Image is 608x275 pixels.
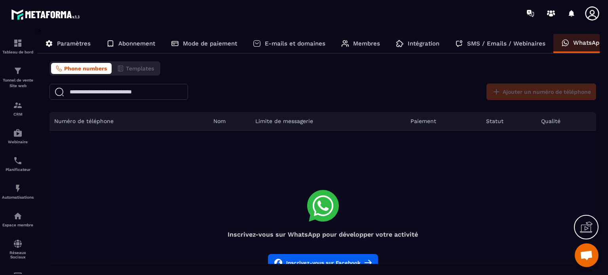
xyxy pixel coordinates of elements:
[13,239,23,248] img: social-network
[573,39,603,46] p: WhatsApp
[13,66,23,76] img: formation
[2,60,34,95] a: formationformationTunnel de vente Site web
[2,122,34,150] a: automationsautomationsWebinaire
[2,140,34,144] p: Webinaire
[265,40,325,47] p: E-mails et domaines
[209,112,251,131] th: Nom
[2,112,34,116] p: CRM
[13,38,23,48] img: formation
[251,112,406,131] th: Limite de messagerie
[2,223,34,227] p: Espace membre
[2,167,34,172] p: Planificateur
[406,112,481,131] th: Paiement
[112,63,159,74] button: Templates
[13,184,23,193] img: automations
[481,112,536,131] th: Statut
[268,254,378,271] button: Inscrivez-vous sur Facebook
[13,211,23,221] img: automations
[13,128,23,138] img: automations
[2,32,34,60] a: formationformationTableau de bord
[408,40,439,47] p: Intégration
[575,243,598,267] div: Ouvrir le chat
[183,40,237,47] p: Mode de paiement
[2,95,34,122] a: formationformationCRM
[2,178,34,205] a: automationsautomationsAutomatisations
[57,40,91,47] p: Paramètres
[64,65,107,72] span: Phone numbers
[2,250,34,259] p: Réseaux Sociaux
[13,156,23,165] img: scheduler
[13,101,23,110] img: formation
[353,40,380,47] p: Membres
[536,112,596,131] th: Qualité
[126,65,154,72] span: Templates
[2,205,34,233] a: automationsautomationsEspace membre
[2,150,34,178] a: schedulerschedulerPlanificateur
[2,233,34,265] a: social-networksocial-networkRéseaux Sociaux
[2,78,34,89] p: Tunnel de vente Site web
[49,231,596,238] h4: Inscrivez-vous sur WhatsApp pour développer votre activité
[118,40,155,47] p: Abonnement
[51,63,112,74] button: Phone numbers
[467,40,545,47] p: SMS / Emails / Webinaires
[11,7,82,22] img: logo
[2,50,34,54] p: Tableau de bord
[2,195,34,199] p: Automatisations
[49,112,209,131] th: Numéro de téléphone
